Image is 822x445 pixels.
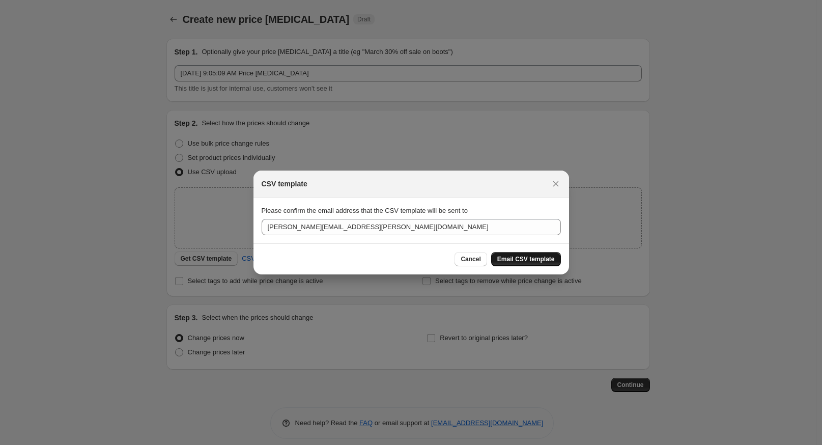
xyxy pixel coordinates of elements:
[461,255,480,263] span: Cancel
[549,177,563,191] button: Close
[497,255,555,263] span: Email CSV template
[491,252,561,266] button: Email CSV template
[455,252,487,266] button: Cancel
[262,179,307,189] h2: CSV template
[262,207,468,214] span: Please confirm the email address that the CSV template will be sent to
